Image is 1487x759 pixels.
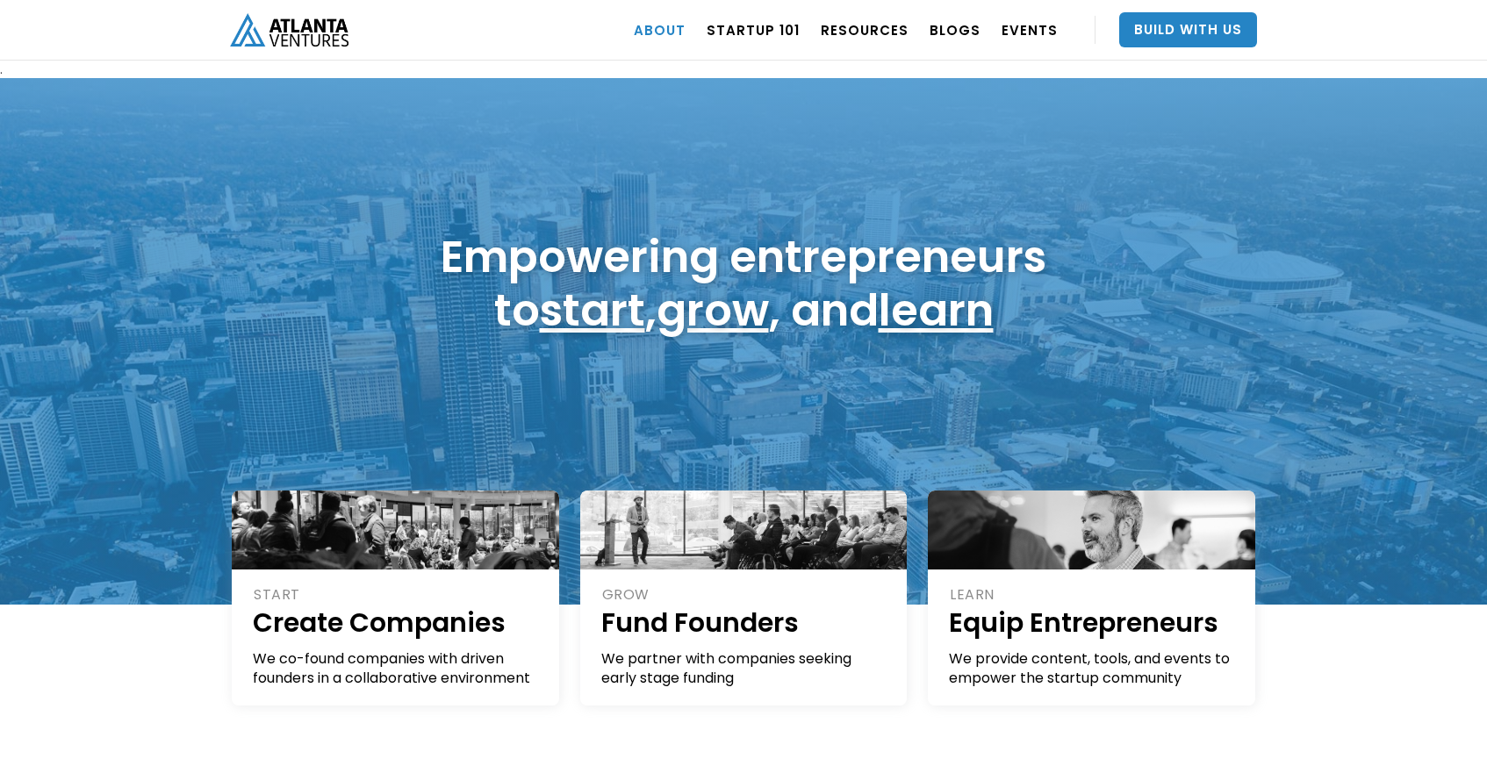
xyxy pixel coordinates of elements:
[930,5,981,54] a: BLOGS
[657,279,769,341] a: grow
[601,649,888,688] div: We partner with companies seeking early stage funding
[949,649,1236,688] div: We provide content, tools, and events to empower the startup community
[821,5,909,54] a: RESOURCES
[634,5,686,54] a: ABOUT
[928,490,1255,705] a: LEARNEquip EntrepreneursWe provide content, tools, and events to empower the startup community
[441,230,1046,337] h1: Empowering entrepreneurs to , , and
[601,605,888,641] h1: Fund Founders
[602,585,888,605] div: GROW
[580,490,908,705] a: GROWFund FoundersWe partner with companies seeking early stage funding
[540,279,645,341] a: start
[1119,12,1257,47] a: Build With Us
[253,605,540,641] h1: Create Companies
[879,279,994,341] a: learn
[232,490,559,705] a: STARTCreate CompaniesWe co-found companies with driven founders in a collaborative environment
[253,649,540,688] div: We co-found companies with driven founders in a collaborative environment
[1002,5,1058,54] a: EVENTS
[950,585,1236,605] div: LEARN
[254,585,540,605] div: START
[949,605,1236,641] h1: Equip Entrepreneurs
[707,5,800,54] a: Startup 101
